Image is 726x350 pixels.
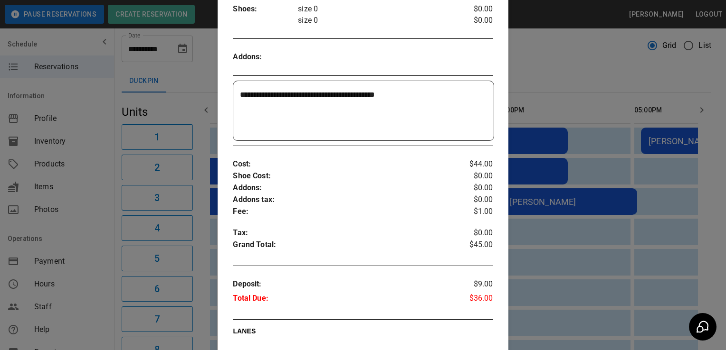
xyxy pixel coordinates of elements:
p: Addons : [233,51,298,63]
p: Deposit : [233,278,449,293]
p: Grand Total : [233,239,449,253]
p: $0.00 [449,182,493,194]
p: LANES [233,326,493,340]
p: size 0 [298,3,449,15]
p: $0.00 [449,3,493,15]
p: $45.00 [449,239,493,253]
p: $1.00 [449,206,493,218]
p: Shoes : [233,3,298,15]
p: Addons tax : [233,194,449,206]
p: $0.00 [449,194,493,206]
p: Tax : [233,227,449,239]
p: size 0 [298,15,449,26]
p: Cost : [233,158,449,170]
p: $9.00 [449,278,493,293]
p: $36.00 [449,293,493,307]
p: $0.00 [449,15,493,26]
p: $44.00 [449,158,493,170]
p: Shoe Cost : [233,170,449,182]
p: Addons : [233,182,449,194]
p: $0.00 [449,227,493,239]
p: $0.00 [449,170,493,182]
p: Total Due : [233,293,449,307]
p: Fee : [233,206,449,218]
